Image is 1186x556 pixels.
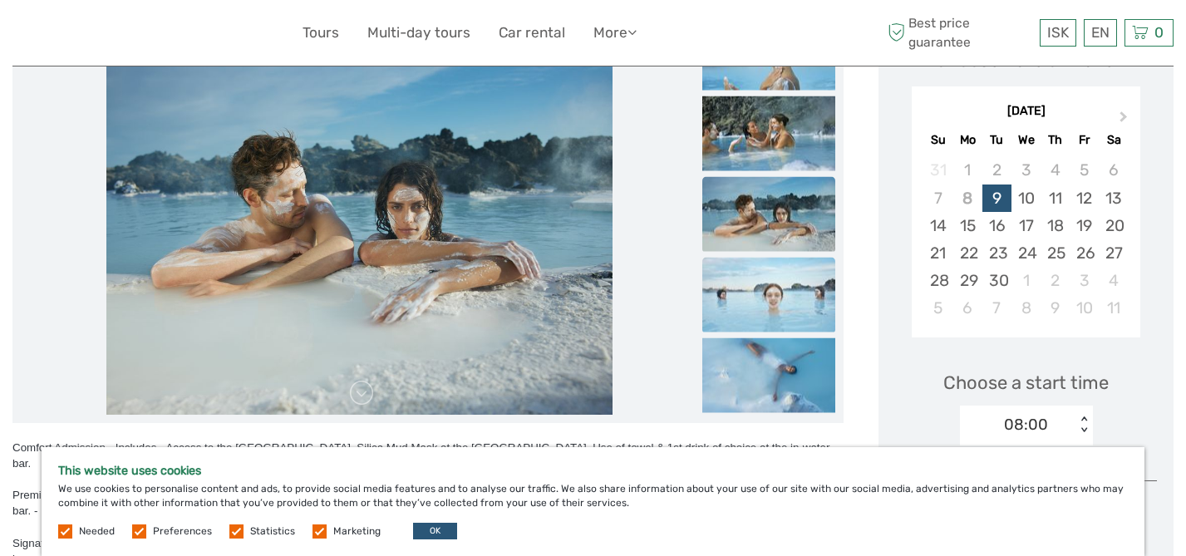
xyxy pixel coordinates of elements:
[923,185,952,212] div: Not available Sunday, September 7th, 2025
[153,524,212,539] label: Preferences
[12,487,844,519] div: Premium Admission - Includes -
[883,14,1036,51] span: Best price guarantee
[1070,129,1099,151] div: Fr
[982,129,1011,151] div: Tu
[12,440,844,471] div: Comfort Admission - Includes - Access to the [GEOGRAPHIC_DATA], Silica Mud Mask at the [GEOGRAPHI...
[1004,414,1048,435] div: 08:00
[1011,129,1041,151] div: We
[982,294,1011,322] div: Choose Tuesday, October 7th, 2025
[1099,267,1128,294] div: Choose Saturday, October 4th, 2025
[499,21,565,45] a: Car rental
[1011,212,1041,239] div: Choose Wednesday, September 17th, 2025
[1011,267,1041,294] div: Choose Wednesday, October 1st, 2025
[1076,416,1090,434] div: < >
[982,239,1011,267] div: Choose Tuesday, September 23rd, 2025
[1070,239,1099,267] div: Choose Friday, September 26th, 2025
[1011,156,1041,184] div: Not available Wednesday, September 3rd, 2025
[1099,156,1128,184] div: Not available Saturday, September 6th, 2025
[953,156,982,184] div: Not available Monday, September 1st, 2025
[923,267,952,294] div: Choose Sunday, September 28th, 2025
[1152,24,1166,41] span: 0
[1041,294,1070,322] div: Choose Thursday, October 9th, 2025
[953,294,982,322] div: Choose Monday, October 6th, 2025
[982,267,1011,294] div: Choose Tuesday, September 30th, 2025
[953,185,982,212] div: Not available Monday, September 8th, 2025
[923,239,952,267] div: Choose Sunday, September 21st, 2025
[1070,156,1099,184] div: Not available Friday, September 5th, 2025
[923,129,952,151] div: Su
[1011,294,1041,322] div: Choose Wednesday, October 8th, 2025
[593,21,637,45] a: More
[1041,239,1070,267] div: Choose Thursday, September 25th, 2025
[702,177,835,252] img: a584201bd44a41599a59fa8aa4457a57_slider_thumbnail.jpg
[982,156,1011,184] div: Not available Tuesday, September 2nd, 2025
[982,185,1011,212] div: Choose Tuesday, September 9th, 2025
[333,524,381,539] label: Marketing
[1041,185,1070,212] div: Choose Thursday, September 11th, 2025
[1070,294,1099,322] div: Choose Friday, October 10th, 2025
[23,29,188,42] p: We're away right now. Please check back later!
[191,26,211,46] button: Open LiveChat chat widget
[413,523,457,539] button: OK
[1099,239,1128,267] div: Choose Saturday, September 27th, 2025
[1041,129,1070,151] div: Th
[1047,24,1069,41] span: ISK
[1099,294,1128,322] div: Choose Saturday, October 11th, 2025
[923,156,952,184] div: Not available Sunday, August 31st, 2025
[250,524,295,539] label: Statistics
[1099,212,1128,239] div: Choose Saturday, September 20th, 2025
[1070,212,1099,239] div: Choose Friday, September 19th, 2025
[953,212,982,239] div: Choose Monday, September 15th, 2025
[79,524,115,539] label: Needed
[953,267,982,294] div: Choose Monday, September 29th, 2025
[982,212,1011,239] div: Choose Tuesday, September 16th, 2025
[1070,185,1099,212] div: Choose Friday, September 12th, 2025
[1041,267,1070,294] div: Choose Thursday, October 2nd, 2025
[702,96,835,171] img: 21d7f8df7acd4e60bd67e37f14c46ae9_slider_thumbnail.jpg
[923,212,952,239] div: Choose Sunday, September 14th, 2025
[1112,107,1139,134] button: Next Month
[912,103,1140,121] div: [DATE]
[953,239,982,267] div: Choose Monday, September 22nd, 2025
[1011,185,1041,212] div: Choose Wednesday, September 10th, 2025
[42,447,1144,556] div: We use cookies to personalise content and ads, to provide social media features and to analyse ou...
[1084,19,1117,47] div: EN
[367,21,470,45] a: Multi-day tours
[1041,156,1070,184] div: Not available Thursday, September 4th, 2025
[12,537,171,549] span: Signature Admission - Includes -
[917,156,1134,322] div: month 2025-09
[943,370,1109,396] span: Choose a start time
[303,21,339,45] a: Tours
[702,258,835,332] img: e0e1920bfbb744189afc06d450ab7927_slider_thumbnail.jpg
[953,129,982,151] div: Mo
[58,464,1128,478] h5: This website uses cookies
[12,12,97,53] img: 632-1a1f61c2-ab70-46c5-a88f-57c82c74ba0d_logo_small.jpg
[1099,185,1128,212] div: Choose Saturday, September 13th, 2025
[923,294,952,322] div: Choose Sunday, October 5th, 2025
[1099,129,1128,151] div: Sa
[1070,267,1099,294] div: Choose Friday, October 3rd, 2025
[702,338,835,413] img: 64851084f90d4811bba02730f5763618_slider_thumbnail.jpg
[106,16,612,415] img: a584201bd44a41599a59fa8aa4457a57_main_slider.jpg
[1041,212,1070,239] div: Choose Thursday, September 18th, 2025
[1011,239,1041,267] div: Choose Wednesday, September 24th, 2025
